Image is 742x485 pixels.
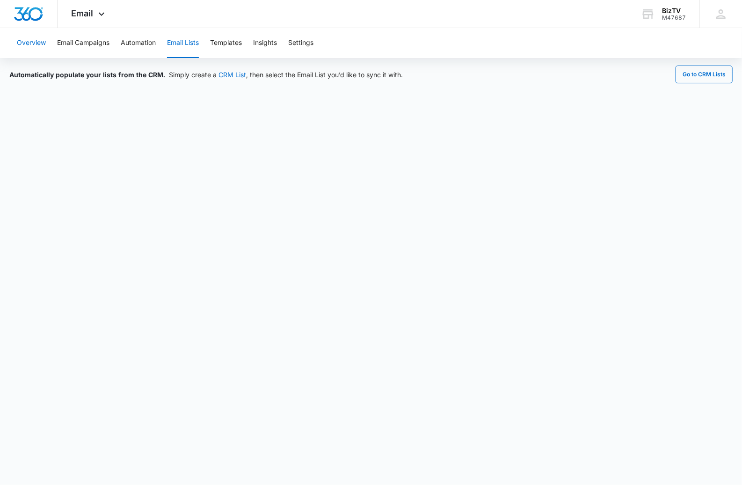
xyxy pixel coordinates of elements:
[17,28,46,58] button: Overview
[288,28,313,58] button: Settings
[72,8,94,18] span: Email
[167,28,199,58] button: Email Lists
[662,15,686,21] div: account id
[676,66,733,83] button: Go to CRM Lists
[57,28,109,58] button: Email Campaigns
[9,71,165,79] span: Automatically populate your lists from the CRM.
[253,28,277,58] button: Insights
[662,7,686,15] div: account name
[121,28,156,58] button: Automation
[210,28,242,58] button: Templates
[218,71,246,79] a: CRM List
[9,70,403,80] div: Simply create a , then select the Email List you’d like to sync it with.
